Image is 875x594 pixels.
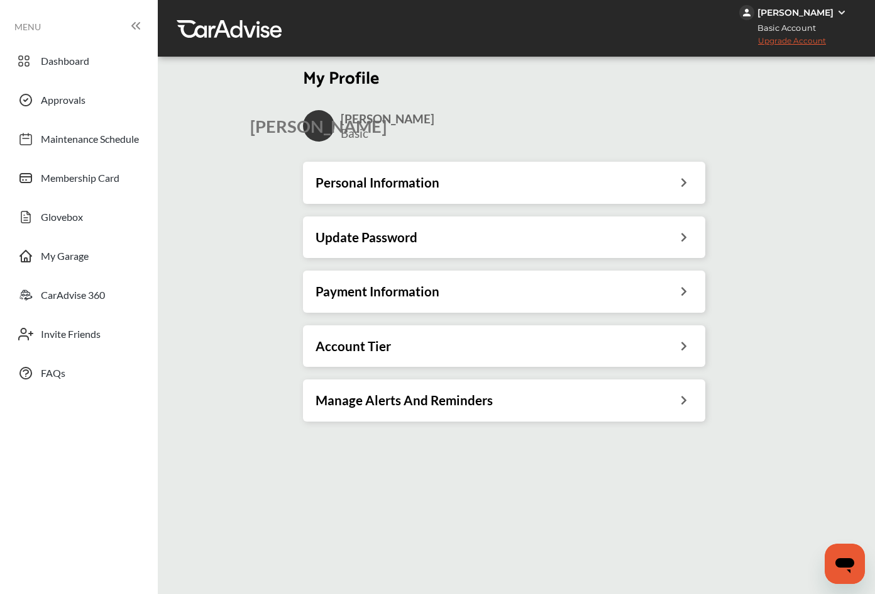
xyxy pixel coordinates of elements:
a: CarAdvise 360 [11,279,145,311]
a: My Garage [11,240,145,272]
span: Glovebox [41,211,83,227]
a: FAQs [11,357,145,389]
h3: Payment Information [316,283,439,300]
a: Dashboard [11,45,145,77]
span: Upgrade Account [739,36,826,52]
h3: Update Password [316,229,417,245]
span: My Garage [41,250,89,266]
a: Membership Card [11,162,145,194]
span: Membership Card [41,172,119,188]
span: Basic [341,126,368,140]
iframe: Button to launch messaging window [825,544,865,584]
span: MENU [14,22,41,32]
div: [PERSON_NAME] [757,7,834,18]
span: [PERSON_NAME] [341,111,434,126]
a: Invite Friends [11,318,145,350]
span: Dashboard [41,55,89,71]
h2: My Profile [303,68,705,90]
img: WGsFRI8htEPBVLJbROoPRyZpYNWhNONpIPPETTm6eUC0GeLEiAAAAAElFTkSuQmCC [837,8,847,18]
h3: Manage Alerts And Reminders [316,392,493,408]
h2: [PERSON_NAME] [250,115,387,137]
a: Glovebox [11,201,145,233]
a: Maintenance Schedule [11,123,145,155]
span: Approvals [41,94,85,110]
span: CarAdvise 360 [41,289,105,305]
h3: Personal Information [316,174,439,191]
span: Maintenance Schedule [41,133,139,149]
span: Invite Friends [41,328,101,344]
span: Basic Account [740,21,825,35]
h3: Account Tier [316,338,391,354]
img: jVpblrzwTbfkPYzPPzSLxeg0AAAAASUVORK5CYII= [739,5,754,20]
a: Approvals [11,84,145,116]
span: FAQs [41,367,65,383]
